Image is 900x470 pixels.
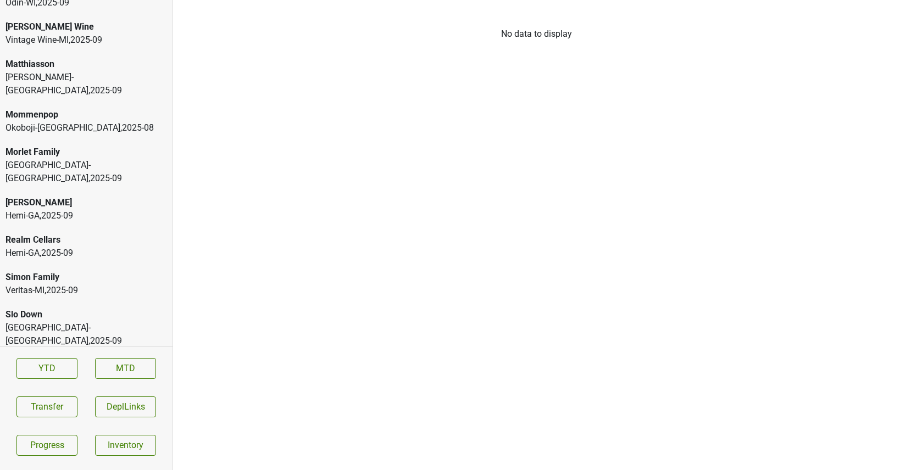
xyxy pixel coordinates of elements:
button: Transfer [16,396,77,417]
div: [PERSON_NAME] Wine [5,20,167,33]
div: Veritas-MI , 2025 - 09 [5,284,167,297]
div: No data to display [173,27,900,41]
div: [GEOGRAPHIC_DATA]-[GEOGRAPHIC_DATA] , 2025 - 09 [5,321,167,348]
div: Okoboji-[GEOGRAPHIC_DATA] , 2025 - 08 [5,121,167,135]
div: [PERSON_NAME] [5,196,167,209]
div: Slo Down [5,308,167,321]
div: Matthiasson [5,58,167,71]
div: Realm Cellars [5,233,167,247]
div: Hemi-GA , 2025 - 09 [5,247,167,260]
div: Hemi-GA , 2025 - 09 [5,209,167,222]
div: [PERSON_NAME]-[GEOGRAPHIC_DATA] , 2025 - 09 [5,71,167,97]
div: [GEOGRAPHIC_DATA]-[GEOGRAPHIC_DATA] , 2025 - 09 [5,159,167,185]
a: MTD [95,358,156,379]
a: YTD [16,358,77,379]
a: Progress [16,435,77,456]
div: Vintage Wine-MI , 2025 - 09 [5,33,167,47]
button: DeplLinks [95,396,156,417]
div: Simon Family [5,271,167,284]
div: Mommenpop [5,108,167,121]
div: Morlet Family [5,146,167,159]
a: Inventory [95,435,156,456]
